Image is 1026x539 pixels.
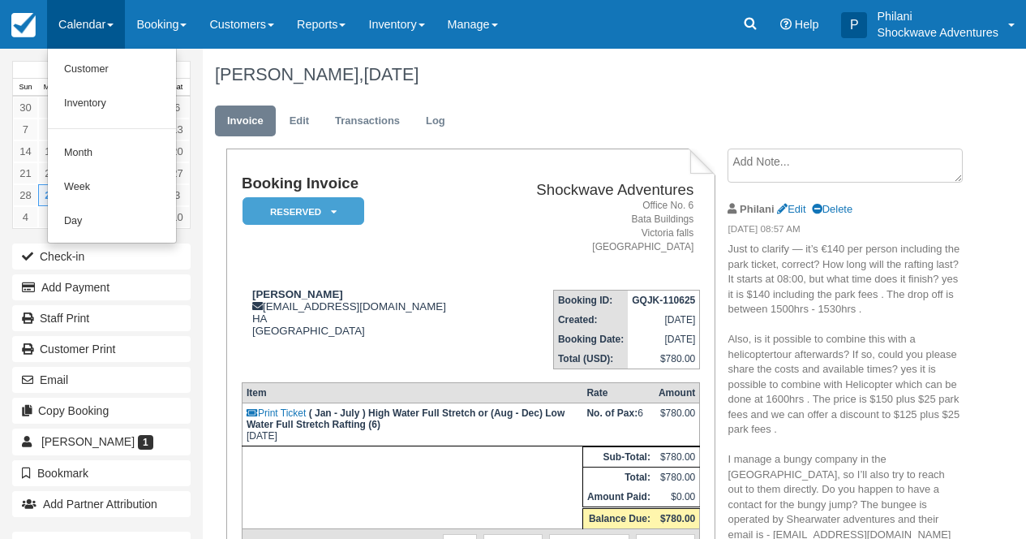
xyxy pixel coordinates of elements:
a: 6 [165,97,190,119]
strong: Philani [740,203,774,215]
div: P [841,12,867,38]
td: $0.00 [655,487,700,508]
a: Reserved [242,196,358,226]
a: 8 [38,119,63,140]
h2: Shockwave Adventures [498,182,693,199]
button: Copy Booking [12,398,191,424]
a: Log [414,106,457,137]
a: 7 [13,119,38,140]
th: Item [242,383,582,403]
a: 3 [165,184,190,206]
a: 29 [38,184,63,206]
address: Office No. 6 Bata Buildings Victoria falls [GEOGRAPHIC_DATA] [498,199,693,255]
ul: Calendar [47,49,177,244]
a: 1 [38,97,63,119]
i: Help [780,19,792,30]
a: 20 [165,140,190,162]
a: 10 [165,206,190,228]
td: [DATE] [242,403,582,446]
a: Customer Print [12,336,191,362]
button: Add Partner Attribution [12,491,191,517]
span: [DATE] [363,64,419,84]
th: Booking ID: [553,291,628,311]
td: $780.00 [628,349,700,369]
em: Reserved [243,197,364,226]
td: 6 [582,403,655,446]
button: Check-in [12,244,191,269]
th: Created: [553,310,628,330]
div: $780.00 [659,407,695,432]
a: 5 [38,206,63,228]
strong: No. of Pax [586,407,637,419]
h1: [PERSON_NAME], [215,65,960,84]
div: [EMAIL_ADDRESS][DOMAIN_NAME] HA [GEOGRAPHIC_DATA] [242,288,492,337]
a: 22 [38,162,63,184]
th: Balance Due: [582,508,655,529]
a: Delete [812,203,852,215]
strong: $780.00 [660,513,695,524]
th: Amount Paid: [582,487,655,508]
th: Sat [165,79,190,97]
th: Total: [582,468,655,488]
span: 1 [138,435,153,450]
button: Bookmark [12,460,191,486]
a: Edit [277,106,321,137]
button: Add Payment [12,274,191,300]
a: Invoice [215,106,276,137]
strong: GQJK-110625 [632,295,695,306]
h1: Booking Invoice [242,175,492,192]
th: Booking Date: [553,330,628,349]
strong: [PERSON_NAME] [252,288,343,300]
a: 4 [13,206,38,228]
a: Edit [777,203,805,215]
th: Amount [655,383,700,403]
th: Rate [582,383,655,403]
a: 28 [13,184,38,206]
a: 14 [13,140,38,162]
span: [PERSON_NAME] [41,435,135,448]
a: Day [48,205,176,239]
strong: ( Jan - July ) High Water Full Stretch or (Aug - Dec) Low Water Full Stretch Rafting (6) [247,407,565,430]
a: 30 [13,97,38,119]
a: [PERSON_NAME] 1 [12,429,191,455]
a: Print Ticket [247,407,306,419]
th: Sun [13,79,38,97]
a: 21 [13,162,38,184]
a: Month [48,136,176,170]
span: Help [795,18,819,31]
th: Sub-Total: [582,447,655,468]
td: $780.00 [655,468,700,488]
td: [DATE] [628,330,700,349]
th: Mon [38,79,63,97]
a: Week [48,170,176,205]
button: Email [12,367,191,393]
a: 13 [165,119,190,140]
a: Inventory [48,87,176,121]
a: 15 [38,140,63,162]
img: checkfront-main-nav-mini-logo.png [11,13,36,37]
a: Customer [48,53,176,87]
a: Transactions [323,106,412,137]
a: Staff Print [12,305,191,331]
th: Total (USD): [553,349,628,369]
td: [DATE] [628,310,700,330]
p: Shockwave Adventures [877,24,998,41]
em: [DATE] 08:57 AM [728,222,959,240]
p: Philani [877,8,998,24]
a: 27 [165,162,190,184]
td: $780.00 [655,447,700,468]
